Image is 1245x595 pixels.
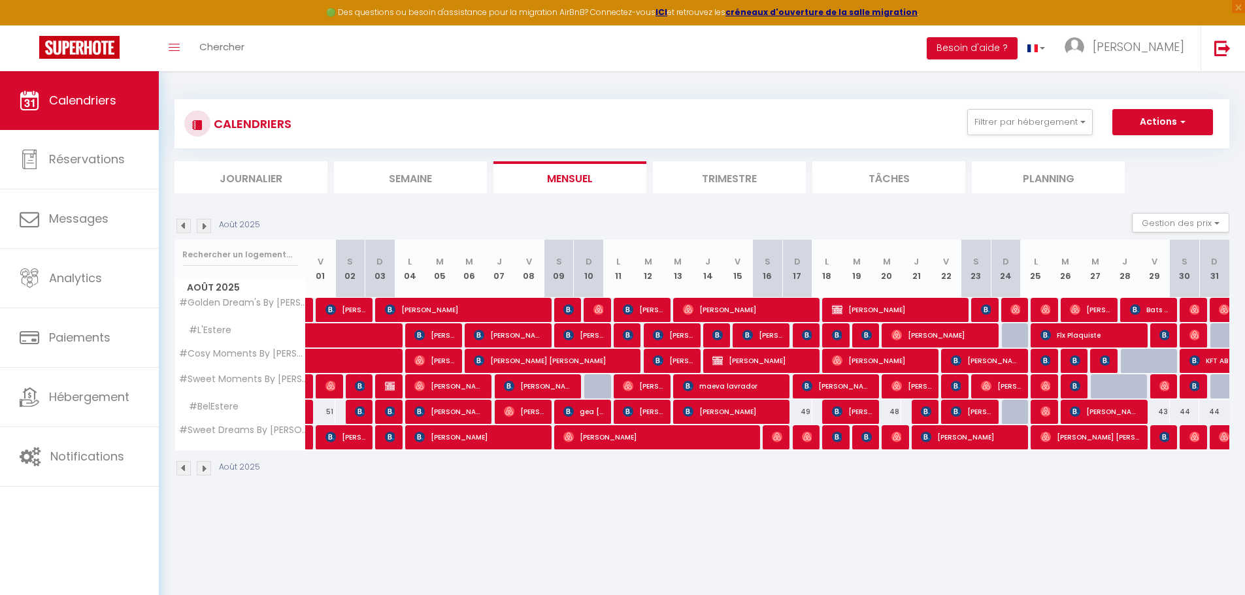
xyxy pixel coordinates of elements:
[832,348,932,373] span: [PERSON_NAME]
[1040,297,1050,322] span: Belkacem Et [PERSON_NAME]
[586,255,592,268] abbr: D
[49,151,125,167] span: Réservations
[306,298,312,323] a: [PERSON_NAME] [PERSON_NAME] [PERSON_NAME]
[365,240,395,298] th: 03
[544,240,574,298] th: 09
[712,323,722,347] span: [PERSON_NAME]
[951,348,1021,373] span: [PERSON_NAME]
[1065,37,1084,57] img: ...
[832,297,962,322] span: [PERSON_NAME]
[623,374,663,398] span: [PERSON_NAME]/Remmache
[306,400,336,424] div: 51
[683,374,783,398] span: maeva lavrador
[474,348,634,373] span: [PERSON_NAME] [PERSON_NAME]
[219,461,260,474] p: Août 2025
[385,297,545,322] span: [PERSON_NAME]
[1182,255,1187,268] abbr: S
[853,255,861,268] abbr: M
[454,240,484,298] th: 06
[1055,25,1201,71] a: ... [PERSON_NAME]
[414,323,454,347] span: [PERSON_NAME]
[49,389,129,405] span: Hébergement
[1189,323,1199,347] span: [PERSON_NAME]
[414,348,454,373] span: [PERSON_NAME]
[812,240,842,298] th: 18
[1091,255,1099,268] abbr: M
[931,240,961,298] th: 22
[514,240,544,298] th: 08
[50,448,124,464] span: Notifications
[414,425,544,449] span: [PERSON_NAME]
[355,374,365,398] span: Maelly Melleray
[1093,39,1184,55] span: [PERSON_NAME]
[765,255,771,268] abbr: S
[49,92,116,108] span: Calendriers
[1211,255,1218,268] abbr: D
[325,374,335,398] span: [PERSON_NAME]
[574,240,604,298] th: 10
[603,240,633,298] th: 11
[1040,374,1050,398] span: [PERSON_NAME]
[693,240,723,298] th: 14
[504,374,574,398] span: [PERSON_NAME]
[1040,348,1050,373] span: [PERSON_NAME]
[10,5,50,44] button: Ouvrir le widget de chat LiveChat
[674,255,682,268] abbr: M
[1050,240,1080,298] th: 26
[1100,348,1110,373] span: [PERSON_NAME]
[891,425,901,449] span: [PERSON_NAME]
[723,240,753,298] th: 15
[901,240,931,298] th: 21
[802,374,872,398] span: [PERSON_NAME]
[782,400,812,424] div: 49
[1010,297,1020,322] span: [PERSON_NAME] [DATE][PERSON_NAME]
[1170,240,1200,298] th: 30
[385,425,395,449] span: [PERSON_NAME]
[812,161,965,193] li: Tâches
[663,240,693,298] th: 13
[1159,425,1169,449] span: [PERSON_NAME]
[414,374,484,398] span: [PERSON_NAME]
[1214,40,1231,56] img: logout
[1112,109,1213,135] button: Actions
[182,243,298,266] input: Rechercher un logement...
[1199,240,1229,298] th: 31
[1122,255,1127,268] abbr: J
[408,255,412,268] abbr: L
[1159,374,1169,398] span: [PERSON_NAME]
[1034,255,1038,268] abbr: L
[563,323,603,347] span: [PERSON_NAME]
[1110,240,1140,298] th: 28
[49,210,108,227] span: Messages
[1070,374,1080,398] span: [PERSON_NAME]
[735,255,740,268] abbr: V
[951,399,991,424] span: [PERSON_NAME]
[436,255,444,268] abbr: M
[385,374,395,398] span: [PERSON_NAME]
[914,255,919,268] abbr: J
[335,240,365,298] th: 02
[725,7,918,18] a: créneaux d'ouverture de la salle migration
[1199,400,1229,424] div: 44
[981,297,991,322] span: [PERSON_NAME]
[772,425,782,449] span: Said El
[872,400,902,424] div: 48
[219,219,260,231] p: Août 2025
[782,240,812,298] th: 17
[334,161,487,193] li: Semaine
[1003,255,1009,268] abbr: D
[376,255,383,268] abbr: D
[705,255,710,268] abbr: J
[474,323,544,347] span: [PERSON_NAME]
[1040,425,1140,449] span: [PERSON_NAME] [PERSON_NAME]
[1132,213,1229,233] button: Gestion des prix
[683,399,783,424] span: [PERSON_NAME]
[921,399,931,424] span: Pierrz [PERSON_NAME]
[1130,297,1170,322] span: Bats [PERSON_NAME]
[967,109,1093,135] button: Filtrer par hébergement
[318,255,324,268] abbr: V
[872,240,902,298] th: 20
[175,278,305,297] span: Août 2025
[883,255,891,268] abbr: M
